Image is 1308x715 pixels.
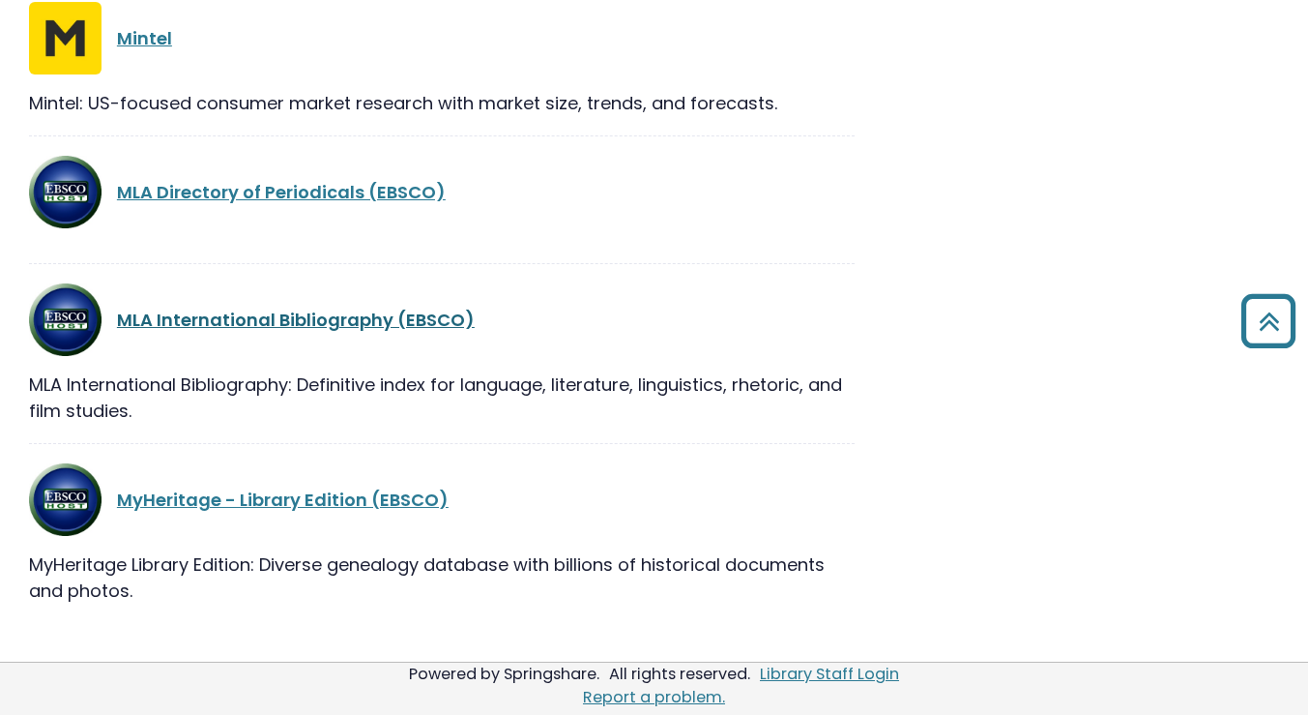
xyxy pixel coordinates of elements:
[117,26,172,50] a: Mintel
[29,551,855,604] div: MyHeritage Library Edition: Diverse genealogy database with billions of historical documents and ...
[1234,303,1303,339] a: Back to Top
[29,90,855,116] div: Mintel: US-focused consumer market research with market size, trends, and forecasts.
[117,488,449,512] a: MyHeritage - Library Edition (EBSCO)
[606,663,753,685] div: All rights reserved.
[760,663,899,685] a: Library Staff Login
[117,308,475,332] a: MLA International Bibliography (EBSCO)
[406,663,602,685] div: Powered by Springshare.
[583,686,725,708] a: Report a problem.
[29,372,855,424] div: MLA International Bibliography: Definitive index for language, literature, linguistics, rhetoric,...
[117,180,446,204] a: MLA Directory of Periodicals (EBSCO)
